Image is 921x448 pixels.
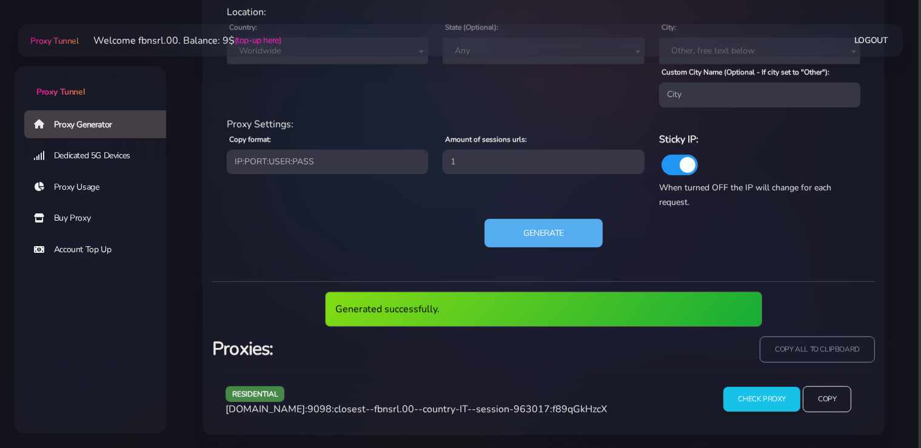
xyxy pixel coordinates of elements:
input: copy all to clipboard [760,336,875,363]
label: City: [661,22,676,33]
label: Amount of sessions urls: [445,134,527,145]
span: Proxy Tunnel [36,86,85,98]
h3: Proxies: [212,336,537,361]
span: Proxy Tunnel [30,35,78,47]
input: Check Proxy [723,387,800,412]
input: City [659,82,860,107]
button: Generate [484,219,603,248]
div: Generated successfully. [325,292,762,327]
span: When turned OFF the IP will change for each request. [659,182,831,208]
label: State (Optional): [445,22,498,33]
label: Country: [229,22,257,33]
span: [DOMAIN_NAME]:9098:closest--fbnsrl.00--country-IT--session-963017:f89qGkHzcX [226,403,607,416]
a: Logout [854,29,888,52]
a: Dedicated 5G Devices [24,142,176,170]
div: Proxy Settings: [219,117,868,132]
iframe: Webchat Widget [862,389,906,433]
li: Welcome fbnsrl.00. Balance: 9$ [79,33,281,48]
span: residential [226,386,285,401]
a: Proxy Generator [24,110,176,138]
a: Proxy Tunnel [28,31,78,50]
a: Proxy Tunnel [15,66,166,98]
label: Copy format: [229,134,271,145]
a: Proxy Usage [24,173,176,201]
a: Account Top Up [24,236,176,264]
h6: Sticky IP: [659,132,860,147]
div: Location: [219,5,868,19]
a: Buy Proxy [24,204,176,232]
a: (top-up here) [235,34,281,47]
label: Custom City Name (Optional - If city set to "Other"): [661,67,829,78]
input: Copy [803,386,851,412]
